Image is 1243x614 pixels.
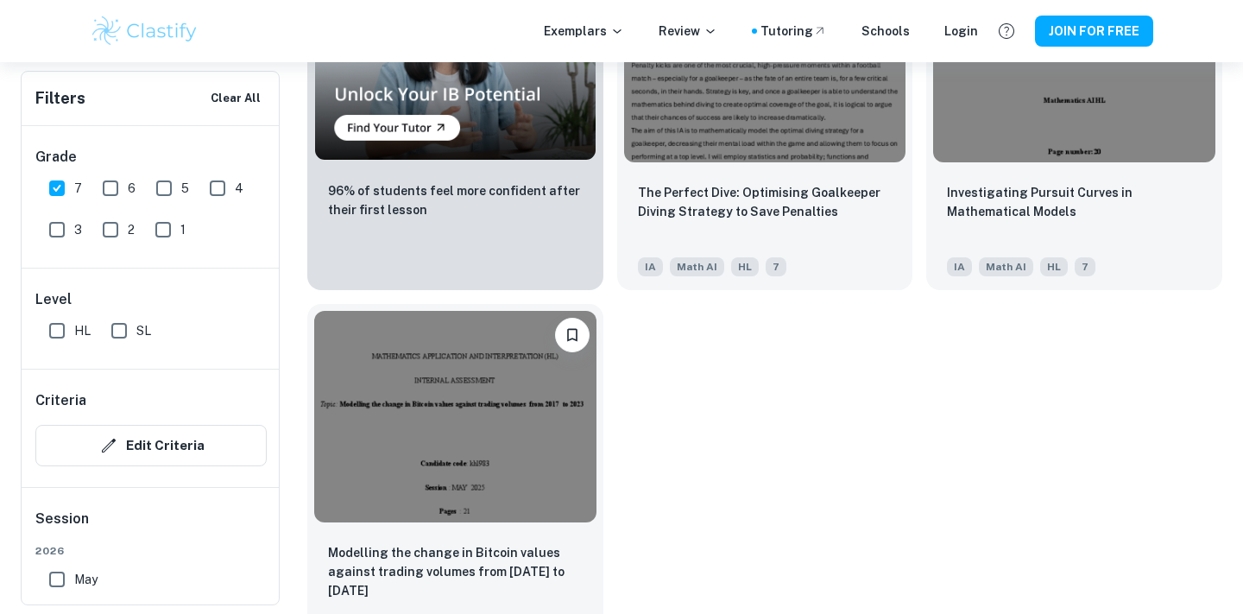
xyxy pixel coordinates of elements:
[128,220,135,239] span: 2
[861,22,910,41] a: Schools
[35,543,267,559] span: 2026
[1075,257,1095,276] span: 7
[136,321,151,340] span: SL
[180,220,186,239] span: 1
[35,509,267,543] h6: Session
[35,390,86,411] h6: Criteria
[947,183,1202,221] p: Investigating Pursuit Curves in Mathematical Models
[1035,16,1153,47] button: JOIN FOR FREE
[979,257,1033,276] span: Math AI
[659,22,717,41] p: Review
[638,257,663,276] span: IA
[760,22,827,41] a: Tutoring
[328,181,583,219] p: 96% of students feel more confident after their first lesson
[74,570,98,589] span: May
[947,257,972,276] span: IA
[235,179,243,198] span: 4
[328,543,583,600] p: Modelling the change in Bitcoin values against trading volumes from 2017 to 2023
[731,257,759,276] span: HL
[35,289,267,310] h6: Level
[206,85,265,111] button: Clear All
[544,22,624,41] p: Exemplars
[90,14,199,48] img: Clastify logo
[555,318,590,352] button: Please log in to bookmark exemplars
[74,321,91,340] span: HL
[35,425,267,466] button: Edit Criteria
[181,179,189,198] span: 5
[74,220,82,239] span: 3
[766,257,786,276] span: 7
[638,183,893,221] p: The Perfect Dive: Optimising Goalkeeper Diving Strategy to Save Penalties
[670,257,724,276] span: Math AI
[35,86,85,111] h6: Filters
[35,147,267,168] h6: Grade
[944,22,978,41] a: Login
[314,311,596,522] img: Math AI IA example thumbnail: Modelling the change in Bitcoin values
[992,16,1021,46] button: Help and Feedback
[74,179,82,198] span: 7
[1040,257,1068,276] span: HL
[128,179,136,198] span: 6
